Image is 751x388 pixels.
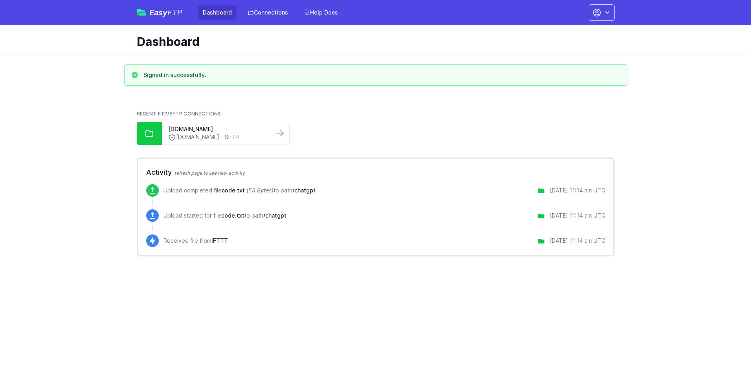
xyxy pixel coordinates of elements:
[163,212,286,220] p: Upload started for file to path
[168,133,267,141] a: [DOMAIN_NAME] - SFTP
[146,167,605,178] h2: Activity
[222,187,245,194] span: code.txt
[550,212,605,220] div: [DATE] 11:14 am UTC
[211,237,228,244] span: IFTTT
[163,187,316,194] p: Upload completed file to path
[263,212,286,219] span: /chatgpt
[550,237,605,245] div: [DATE] 11:14 am UTC
[167,8,182,17] span: FTP
[168,125,267,133] a: [DOMAIN_NAME]
[143,71,206,79] h3: Signed in successfully.
[221,212,244,219] span: code.txt
[149,9,182,16] span: Easy
[175,170,245,176] span: refresh page to see new activity
[163,237,228,245] p: Received file from
[243,5,293,20] a: Connections
[292,187,316,194] span: /chatgpt
[550,187,605,194] div: [DATE] 11:14 am UTC
[246,187,274,194] i: (55 Bytes)
[137,9,146,16] img: easyftp_logo.png
[137,35,608,49] h1: Dashboard
[198,5,237,20] a: Dashboard
[137,111,615,117] h2: Recent FTP/SFTP Connections
[299,5,343,20] a: Help Docs
[137,9,182,16] a: EasyFTP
